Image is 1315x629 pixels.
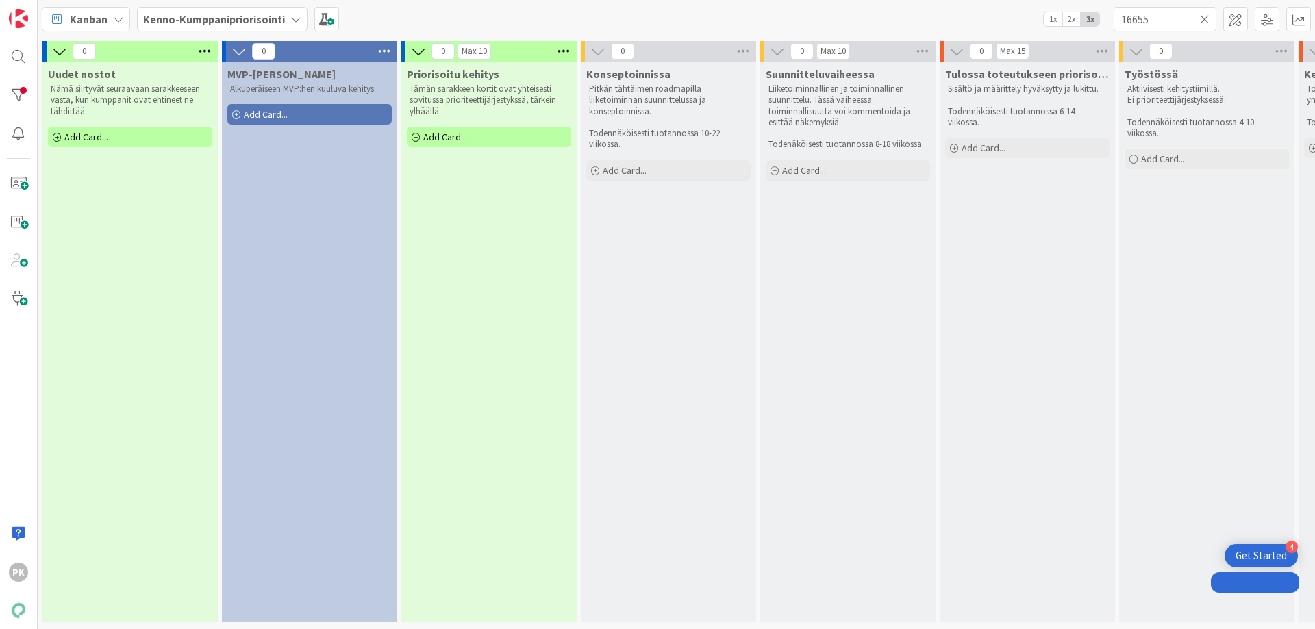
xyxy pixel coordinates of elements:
img: Visit kanbanzone.com [9,9,28,28]
span: Add Card... [782,164,826,177]
span: Add Card... [244,108,288,120]
p: Liiketoiminnallinen ja toiminnallinen suunnittelu. Tässä vaiheessa toiminnallisuutta voi kommento... [768,84,927,128]
div: Max 10 [462,48,487,55]
span: 0 [252,43,275,60]
span: 0 [73,43,96,60]
div: Get Started [1236,549,1287,563]
span: Kanban [70,11,108,27]
p: Ei prioriteettijärjestyksessä. [1127,94,1286,105]
span: 0 [611,43,634,60]
span: 2x [1062,12,1081,26]
span: Add Card... [962,142,1005,154]
p: Todennäköisesti tuotannossa 4-10 viikossa. [1127,117,1286,140]
span: Add Card... [423,131,467,143]
span: Priorisoitu kehitys [407,67,499,81]
span: Add Card... [603,164,647,177]
b: Kenno-Kumppanipriorisointi [143,12,285,26]
div: Max 10 [821,48,846,55]
span: 0 [970,43,993,60]
p: Tämän sarakkeen kortit ovat yhteisesti sovitussa prioriteettijärjestykssä, tärkein ylhäällä [410,84,568,117]
span: 0 [790,43,814,60]
span: Tulossa toteutukseen priorisoituna [945,67,1110,81]
div: Open Get Started checklist, remaining modules: 4 [1225,544,1298,567]
p: Aktiivisesti kehitystiimillä. [1127,84,1286,94]
p: Todenäköisesti tuotannossa 8-18 viikossa. [768,139,927,150]
span: Työstössä [1125,67,1178,81]
div: 4 [1286,541,1298,553]
p: Alkuperäiseen MVP:hen kuuluva kehitys [230,84,389,94]
p: Todennäköisesti tuotannossa 6-14 viikossa. [948,106,1107,129]
p: Sisältö ja määrittely hyväksytty ja lukittu. [948,84,1107,94]
div: Max 15 [1000,48,1025,55]
span: 1x [1044,12,1062,26]
span: Add Card... [64,131,108,143]
img: avatar [9,601,28,620]
span: 0 [1149,43,1173,60]
p: Pitkän tähtäimen roadmapilla liiketoiminnan suunnittelussa ja konseptoinnissa. [589,84,748,117]
div: PK [9,563,28,582]
span: Suunnitteluvaiheessa [766,67,875,81]
p: Todennäköisesti tuotannossa 10-22 viikossa. [589,128,748,151]
span: 3x [1081,12,1099,26]
span: Uudet nostot [48,67,116,81]
span: 0 [431,43,455,60]
input: Quick Filter... [1114,7,1216,31]
span: Konseptoinnissa [586,67,671,81]
span: MVP-Kehitys [227,67,336,81]
p: Nämä siirtyvät seuraavaan sarakkeeseen vasta, kun kumppanit ovat ehtineet ne tähdittää [51,84,210,117]
span: Add Card... [1141,153,1185,165]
